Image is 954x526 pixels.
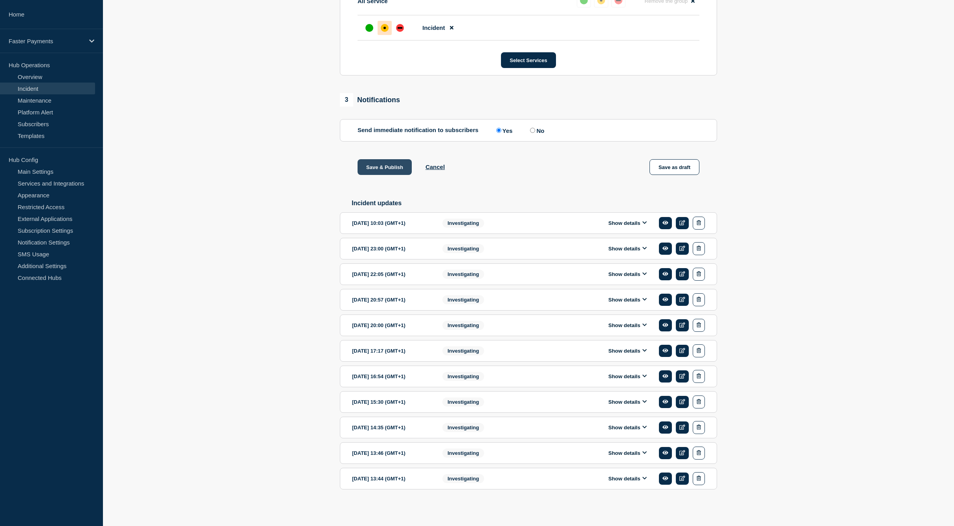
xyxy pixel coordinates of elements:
div: [DATE] 22:05 (GMT+1) [352,268,431,281]
label: Yes [494,127,513,134]
span: Investigating [442,372,484,381]
span: Investigating [442,449,484,458]
button: Select Services [501,52,556,68]
button: Show details [606,245,649,252]
div: [DATE] 13:46 (GMT+1) [352,447,431,460]
div: down [396,24,404,32]
p: Faster Payments [9,38,84,44]
button: Show details [606,399,649,405]
button: Show details [606,475,649,482]
button: Save & Publish [358,159,412,175]
div: [DATE] 14:35 (GMT+1) [352,421,431,434]
span: Investigating [442,244,484,253]
div: [DATE] 20:57 (GMT+1) [352,293,431,306]
input: No [530,128,535,133]
div: Notifications [340,93,400,107]
button: Show details [606,373,649,380]
button: Show details [606,424,649,431]
span: 3 [340,93,353,107]
label: No [528,127,544,134]
span: Investigating [442,321,484,330]
button: Show details [606,348,649,354]
button: Save as draft [649,159,699,175]
div: Send immediate notification to subscribers [358,127,699,134]
span: Investigating [442,295,484,304]
button: Show details [606,271,649,278]
span: Investigating [442,219,484,228]
div: affected [381,24,389,32]
input: Yes [496,128,501,133]
div: up [365,24,373,32]
div: [DATE] 17:17 (GMT+1) [352,344,431,357]
p: Send immediate notification to subscribers [358,127,479,134]
button: Show details [606,296,649,303]
button: Show details [606,450,649,456]
div: [DATE] 16:54 (GMT+1) [352,370,431,383]
div: [DATE] 20:00 (GMT+1) [352,319,431,332]
div: [DATE] 10:03 (GMT+1) [352,217,431,230]
button: Show details [606,322,649,329]
button: Cancel [426,164,445,170]
div: [DATE] 15:30 (GMT+1) [352,395,431,408]
span: Incident [422,24,445,31]
span: Investigating [442,270,484,279]
div: [DATE] 13:44 (GMT+1) [352,472,431,485]
span: Investigating [442,346,484,355]
div: [DATE] 23:00 (GMT+1) [352,242,431,255]
span: Investigating [442,397,484,406]
button: Show details [606,220,649,226]
h2: Incident updates [352,200,717,207]
span: Investigating [442,474,484,483]
span: Investigating [442,423,484,432]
